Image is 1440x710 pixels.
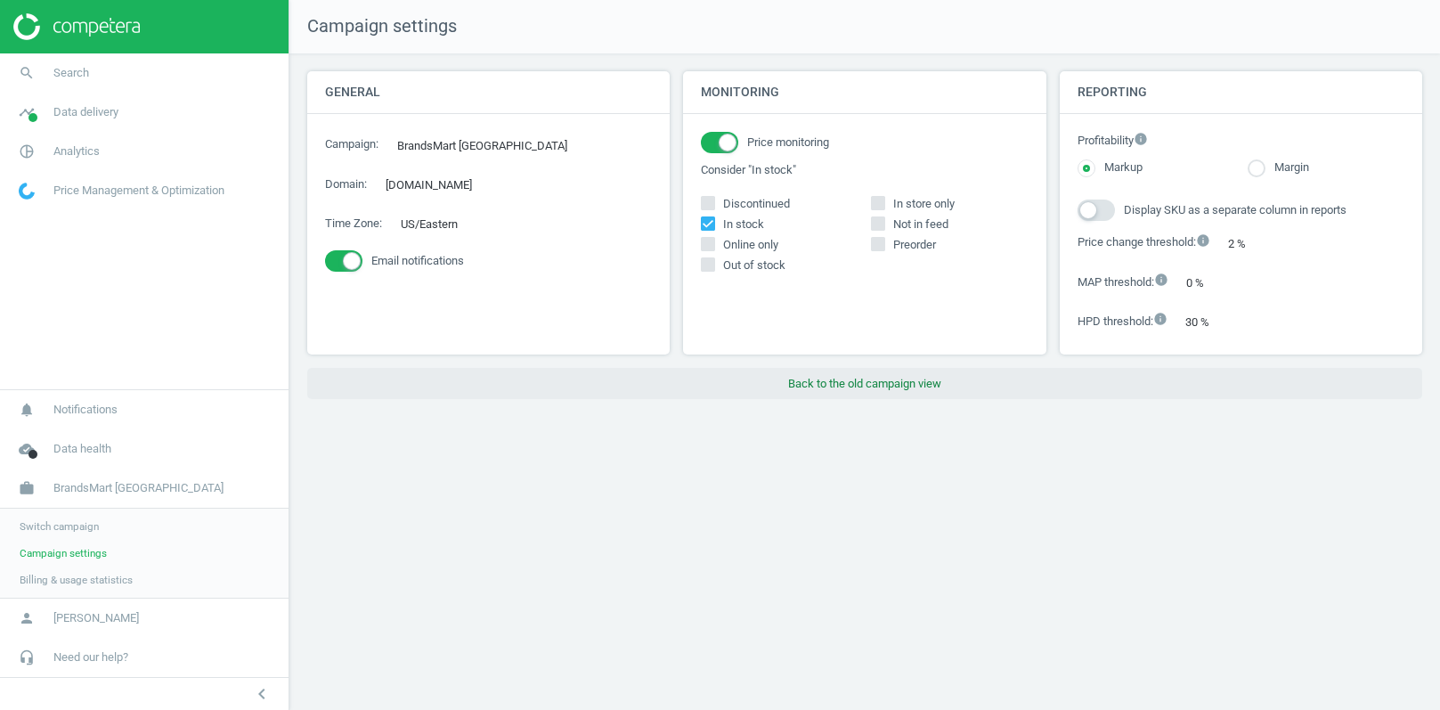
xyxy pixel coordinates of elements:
[1176,308,1238,336] div: 30 %
[53,402,118,418] span: Notifications
[325,176,367,192] label: Domain :
[325,216,382,232] label: Time Zone :
[53,610,139,626] span: [PERSON_NAME]
[387,132,595,159] div: BrandsMart [GEOGRAPHIC_DATA]
[1177,269,1233,297] div: 0 %
[240,682,284,706] button: chevron_left
[10,95,44,129] i: timeline
[307,71,670,113] h4: General
[53,649,128,665] span: Need our help?
[1078,233,1210,252] label: Price change threshold :
[10,471,44,505] i: work
[20,573,133,587] span: Billing & usage statistics
[1078,312,1167,331] label: HPD threshold :
[10,393,44,427] i: notifications
[890,216,952,233] span: Not in feed
[1060,71,1422,113] h4: Reporting
[1095,159,1143,176] label: Markup
[10,56,44,90] i: search
[720,237,782,253] span: Online only
[10,601,44,635] i: person
[720,257,789,273] span: Out of stock
[53,65,89,81] span: Search
[10,641,44,674] i: headset_mic
[53,104,118,120] span: Data delivery
[371,253,464,269] span: Email notifications
[890,196,958,212] span: In store only
[53,480,224,496] span: BrandsMart [GEOGRAPHIC_DATA]
[701,162,1028,178] label: Consider "In stock"
[1265,159,1309,176] label: Margin
[53,183,224,199] span: Price Management & Optimization
[890,237,940,253] span: Preorder
[1154,273,1168,287] i: info
[1124,202,1346,218] span: Display SKU as a separate column in reports
[325,136,378,152] label: Campaign :
[289,14,457,39] span: Campaign settings
[1219,230,1274,257] div: 2 %
[720,196,793,212] span: Discontinued
[20,546,107,560] span: Campaign settings
[747,135,829,151] span: Price monitoring
[13,13,140,40] img: ajHJNr6hYgQAAAAASUVORK5CYII=
[1078,132,1404,151] label: Profitability
[251,683,273,705] i: chevron_left
[53,143,100,159] span: Analytics
[1196,233,1210,248] i: info
[1134,132,1148,146] i: info
[376,171,500,199] div: [DOMAIN_NAME]
[391,210,485,238] div: US/Eastern
[683,71,1045,113] h4: Monitoring
[307,368,1422,400] button: Back to the old campaign view
[1078,273,1168,291] label: MAP threshold :
[1153,312,1167,326] i: info
[20,519,99,534] span: Switch campaign
[10,432,44,466] i: cloud_done
[53,441,111,457] span: Data health
[10,135,44,168] i: pie_chart_outlined
[19,183,35,200] img: wGWNvw8QSZomAAAAABJRU5ErkJggg==
[720,216,768,233] span: In stock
